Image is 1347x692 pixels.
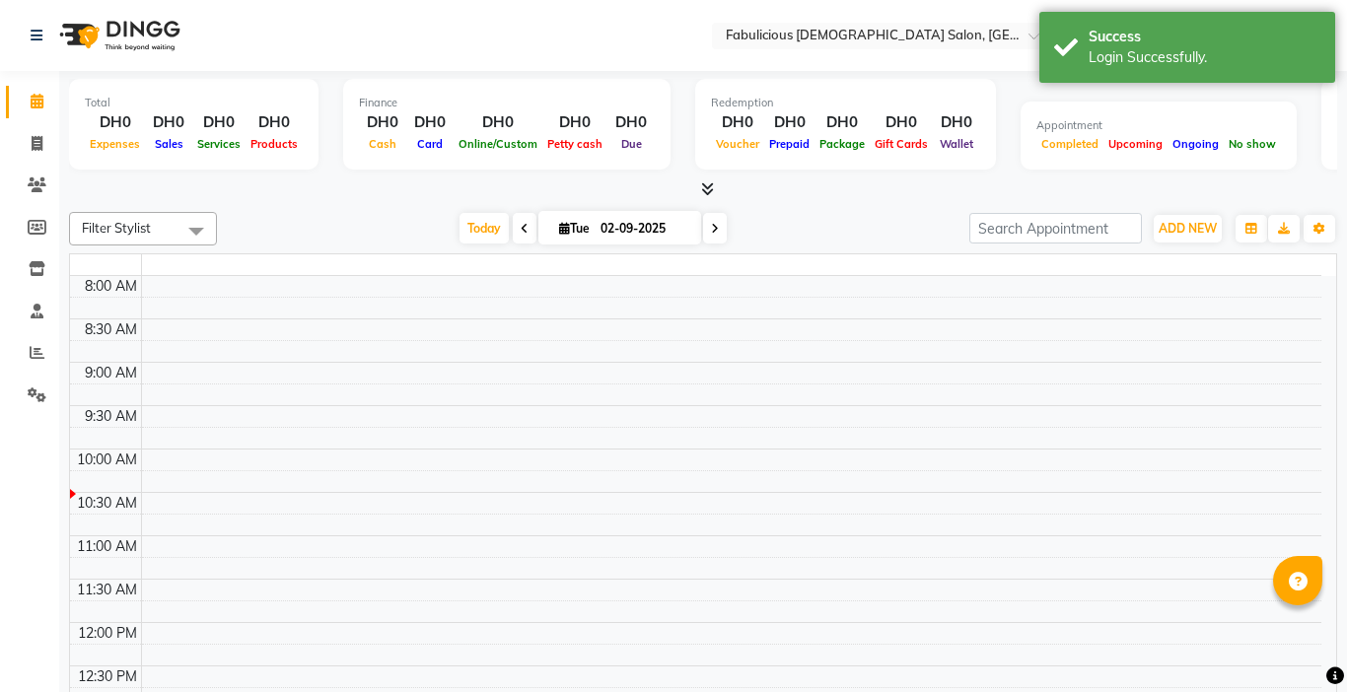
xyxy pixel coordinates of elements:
div: 12:00 PM [74,623,141,644]
span: Online/Custom [454,137,542,151]
div: Total [85,95,303,111]
span: Card [412,137,448,151]
span: Sales [150,137,188,151]
div: DH0 [815,111,870,134]
span: Gift Cards [870,137,933,151]
div: 12:30 PM [74,666,141,687]
div: DH0 [406,111,454,134]
div: DH0 [85,111,145,134]
div: 9:00 AM [81,363,141,383]
span: Expenses [85,137,145,151]
span: Prepaid [764,137,815,151]
input: Search Appointment [969,213,1142,243]
span: Ongoing [1168,137,1224,151]
div: DH0 [711,111,764,134]
div: Appointment [1036,117,1281,134]
span: No show [1224,137,1281,151]
div: DH0 [542,111,607,134]
div: DH0 [870,111,933,134]
div: Success [1089,27,1320,47]
div: 9:30 AM [81,406,141,427]
div: Redemption [711,95,980,111]
span: Voucher [711,137,764,151]
span: Tue [554,221,595,236]
div: DH0 [359,111,406,134]
div: DH0 [607,111,655,134]
span: Products [246,137,303,151]
div: 8:00 AM [81,276,141,297]
span: ADD NEW [1159,221,1217,236]
div: 11:00 AM [73,536,141,557]
img: logo [50,8,185,63]
span: Services [192,137,246,151]
span: Upcoming [1103,137,1168,151]
div: DH0 [933,111,980,134]
span: Filter Stylist [82,220,151,236]
button: ADD NEW [1154,215,1222,242]
span: Due [616,137,647,151]
div: DH0 [192,111,246,134]
div: Login Successfully. [1089,47,1320,68]
div: 10:00 AM [73,450,141,470]
span: Petty cash [542,137,607,151]
span: Completed [1036,137,1103,151]
div: 8:30 AM [81,319,141,340]
div: DH0 [145,111,192,134]
div: Finance [359,95,655,111]
span: Cash [364,137,401,151]
span: Wallet [935,137,978,151]
div: DH0 [764,111,815,134]
div: 10:30 AM [73,493,141,514]
div: 11:30 AM [73,580,141,600]
div: DH0 [454,111,542,134]
input: 2025-09-02 [595,214,693,243]
span: Today [460,213,509,243]
span: Package [815,137,870,151]
div: DH0 [246,111,303,134]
